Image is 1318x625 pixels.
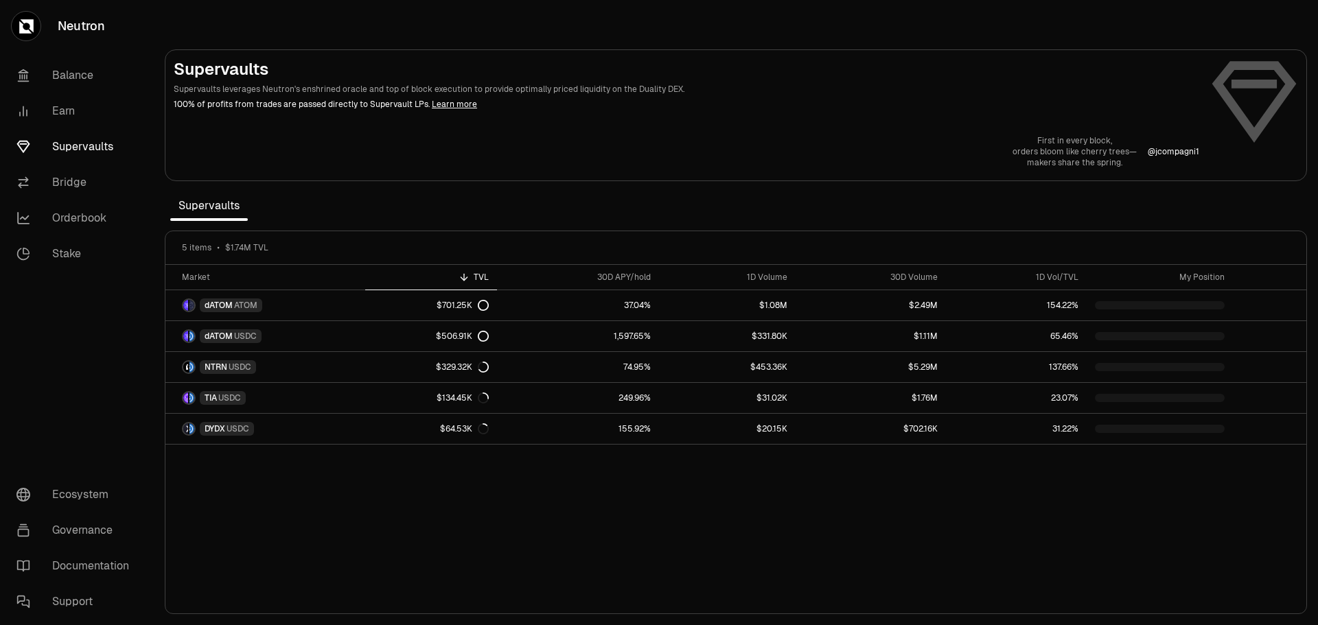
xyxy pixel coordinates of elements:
a: 137.66% [946,352,1087,382]
img: DYDX Logo [183,423,188,434]
span: USDC [234,331,257,342]
img: NTRN Logo [183,362,188,373]
a: $2.49M [796,290,946,320]
a: $1.08M [659,290,796,320]
a: 37.04% [497,290,659,320]
a: Balance [5,58,148,93]
a: Learn more [432,99,477,110]
a: $506.91K [365,321,497,351]
a: 74.95% [497,352,659,382]
a: Bridge [5,165,148,200]
span: DYDX [205,423,225,434]
span: NTRN [205,362,227,373]
span: USDC [218,392,241,403]
span: USDC [227,423,249,434]
a: $701.25K [365,290,497,320]
a: 23.07% [946,383,1087,413]
a: 249.96% [497,383,659,413]
a: $31.02K [659,383,796,413]
div: 30D Volume [804,272,938,283]
img: TIA Logo [183,392,188,403]
div: TVL [373,272,489,283]
div: Market [182,272,357,283]
a: Ecosystem [5,477,148,512]
a: $20.15K [659,414,796,444]
a: Earn [5,93,148,129]
img: USDC Logo [189,362,194,373]
a: dATOM LogoUSDC LogodATOMUSDC [165,321,365,351]
a: 1,597.65% [497,321,659,351]
span: $1.74M TVL [225,242,268,253]
div: $134.45K [437,392,489,403]
a: TIA LogoUSDC LogoTIAUSDC [165,383,365,413]
span: 5 items [182,242,211,253]
p: @ jcompagni1 [1148,146,1199,157]
div: 1D Volume [667,272,788,283]
h2: Supervaults [174,58,1199,80]
a: DYDX LogoUSDC LogoDYDXUSDC [165,414,365,444]
span: ATOM [234,300,257,311]
a: Stake [5,236,148,272]
a: Governance [5,512,148,548]
div: $701.25K [437,300,489,311]
div: $329.32K [436,362,489,373]
div: $506.91K [436,331,489,342]
div: 30D APY/hold [505,272,651,283]
span: Supervaults [170,192,248,220]
span: dATOM [205,331,233,342]
a: $702.16K [796,414,946,444]
a: $1.11M [796,321,946,351]
img: USDC Logo [189,392,194,403]
a: Documentation [5,548,148,584]
p: makers share the spring. [1013,157,1137,168]
div: My Position [1095,272,1225,283]
a: First in every block,orders bloom like cherry trees—makers share the spring. [1013,135,1137,168]
img: dATOM Logo [183,300,188,311]
p: 100% of profits from trades are passed directly to Supervault LPs. [174,98,1199,110]
img: USDC Logo [189,423,194,434]
p: orders bloom like cherry trees— [1013,146,1137,157]
a: $5.29M [796,352,946,382]
a: Supervaults [5,129,148,165]
a: $329.32K [365,352,497,382]
img: USDC Logo [189,331,194,342]
a: Support [5,584,148,620]
a: $453.36K [659,352,796,382]
img: dATOM Logo [183,331,188,342]
span: dATOM [205,300,233,311]
div: 1D Vol/TVL [954,272,1078,283]
span: TIA [205,392,217,403]
img: ATOM Logo [189,300,194,311]
div: $64.53K [440,423,489,434]
p: First in every block, [1013,135,1137,146]
a: 154.22% [946,290,1087,320]
span: USDC [229,362,251,373]
a: Orderbook [5,200,148,236]
a: 31.22% [946,414,1087,444]
a: $134.45K [365,383,497,413]
a: 65.46% [946,321,1087,351]
a: $331.80K [659,321,796,351]
a: dATOM LogoATOM LogodATOMATOM [165,290,365,320]
a: $1.76M [796,383,946,413]
a: NTRN LogoUSDC LogoNTRNUSDC [165,352,365,382]
a: $64.53K [365,414,497,444]
a: @jcompagni1 [1148,146,1199,157]
a: 155.92% [497,414,659,444]
p: Supervaults leverages Neutron's enshrined oracle and top of block execution to provide optimally ... [174,83,1199,95]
